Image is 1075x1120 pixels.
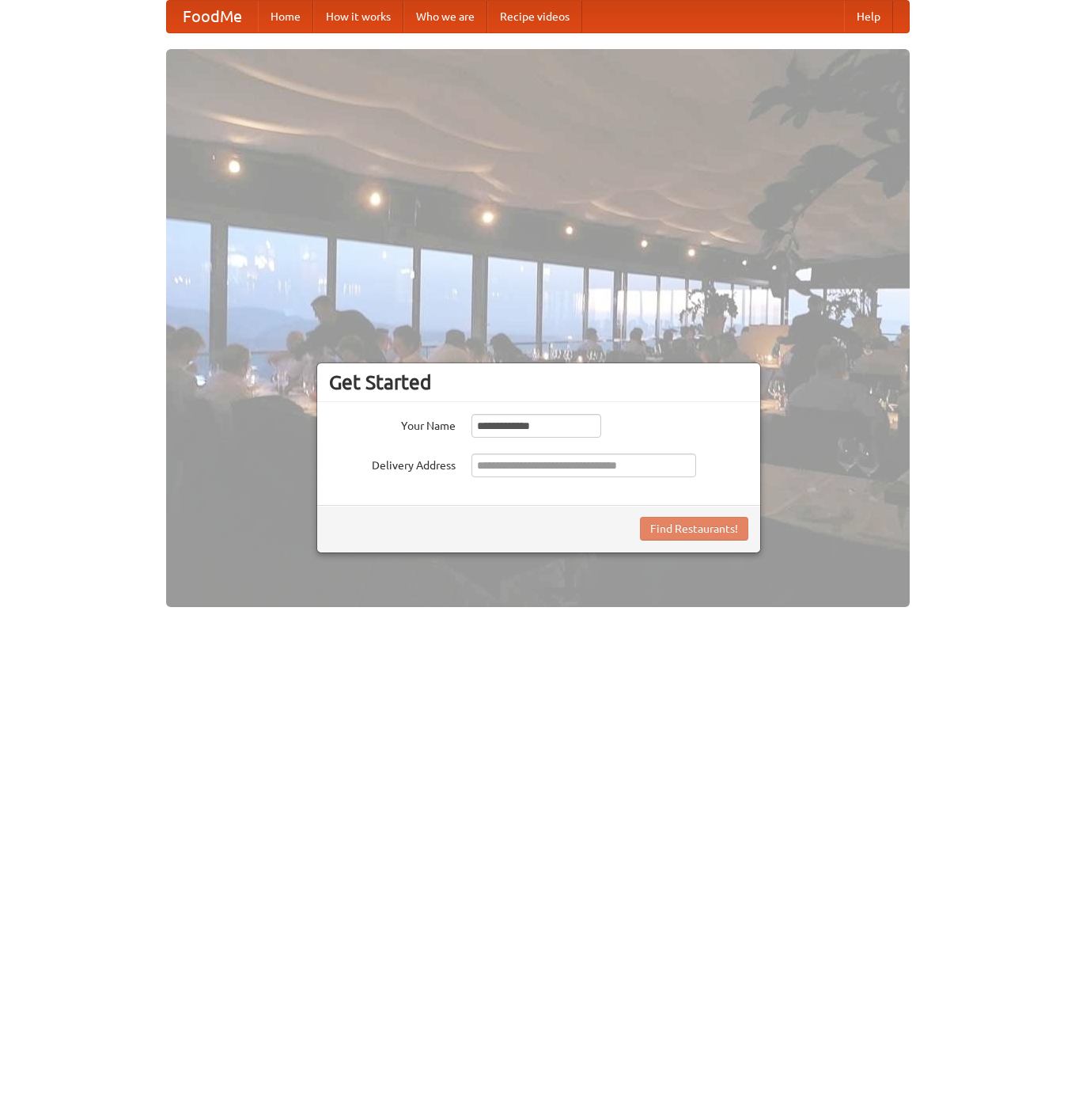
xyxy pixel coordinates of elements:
[313,1,403,32] a: How it works
[329,370,748,394] h3: Get Started
[258,1,313,32] a: Home
[844,1,893,32] a: Help
[329,454,456,473] label: Delivery Address
[487,1,582,32] a: Recipe videos
[403,1,487,32] a: Who we are
[167,1,258,32] a: FoodMe
[329,414,456,434] label: Your Name
[640,517,748,541] button: Find Restaurants!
